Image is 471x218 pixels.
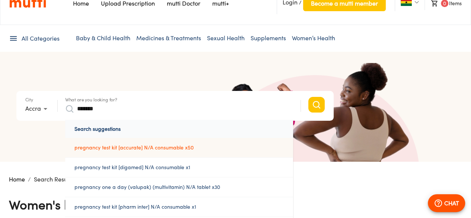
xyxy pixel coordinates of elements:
[9,176,25,183] a: Home
[207,34,245,42] a: Sexual Health
[251,34,286,42] a: Supplements
[292,34,335,42] a: Women’s Health
[65,138,293,157] a: pregnancy test kit [accurate] N/A consumable x50
[65,98,117,102] label: What are you looking for?
[25,103,50,115] div: Accra
[65,158,293,177] a: pregnancy test kit [digamed] N/A consumable x1
[25,98,33,102] label: City
[9,175,462,184] nav: breadcrumb
[76,34,130,42] a: Baby & Child Health
[28,175,31,184] li: /
[428,194,465,212] button: CHAT
[65,177,293,197] a: pregnancy one a day (valupak) (multivitamin) N/A tablet x30
[136,34,201,42] a: Medicines & Treatments
[65,197,293,217] a: pregnancy test kit [pharm inter] N/A consumable x1
[22,34,60,43] span: All Categories
[65,120,293,138] p: Search suggestions
[444,199,459,208] p: CHAT
[9,197,101,212] h4: Women's Health
[308,97,325,113] button: Search
[34,175,73,184] p: Search Results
